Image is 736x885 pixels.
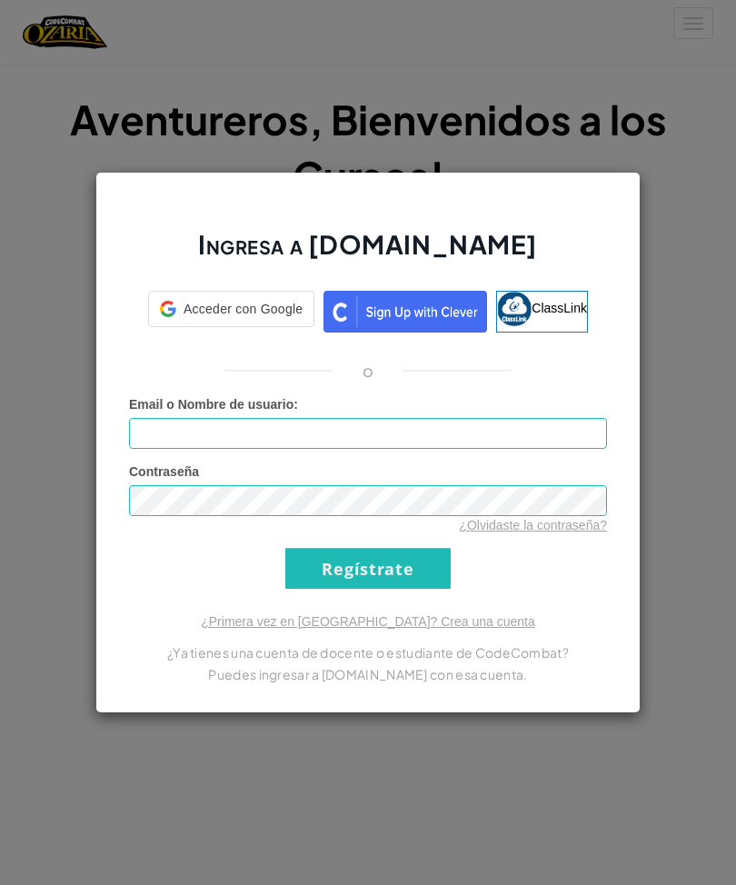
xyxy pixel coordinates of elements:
span: Email o Nombre de usuario [129,397,293,412]
a: ¿Olvidaste la contraseña? [459,518,607,532]
label: : [129,395,298,413]
input: Regístrate [285,548,451,589]
a: Acceder con Google [148,291,314,333]
img: clever_sso_button@2x.png [323,291,487,333]
p: o [363,360,373,382]
img: classlink-logo-small.png [497,292,532,326]
span: ClassLink [532,301,587,315]
p: Puedes ingresar a [DOMAIN_NAME] con esa cuenta. [129,663,607,685]
span: Contraseña [129,464,199,479]
span: Acceder con Google [184,300,303,318]
p: ¿Ya tienes una cuenta de docente o estudiante de CodeCombat? [129,641,607,663]
h2: Ingresa a [DOMAIN_NAME] [129,227,607,280]
a: ¿Primera vez en [GEOGRAPHIC_DATA]? Crea una cuenta [201,614,535,629]
div: Acceder con Google [148,291,314,327]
